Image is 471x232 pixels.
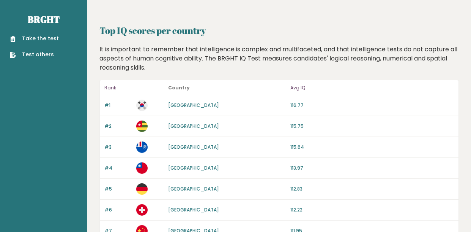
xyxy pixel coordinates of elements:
p: 115.64 [290,144,454,151]
a: [GEOGRAPHIC_DATA] [168,207,219,213]
img: tf.svg [136,141,148,153]
p: #1 [104,102,132,109]
p: Avg IQ [290,83,454,92]
p: 116.77 [290,102,454,109]
p: 115.75 [290,123,454,130]
p: #6 [104,207,132,213]
img: kr.svg [136,100,148,111]
img: de.svg [136,183,148,195]
p: #5 [104,186,132,192]
p: 112.83 [290,186,454,192]
b: Country [168,84,190,91]
p: #4 [104,165,132,172]
a: [GEOGRAPHIC_DATA] [168,144,219,150]
img: tw.svg [136,162,148,174]
a: Brght [28,13,60,25]
a: [GEOGRAPHIC_DATA] [168,123,219,129]
p: 113.97 [290,165,454,172]
a: [GEOGRAPHIC_DATA] [168,165,219,171]
p: 112.22 [290,207,454,213]
img: tg.svg [136,121,148,132]
h2: Top IQ scores per country [99,24,459,37]
a: [GEOGRAPHIC_DATA] [168,102,219,108]
p: #3 [104,144,132,151]
div: It is important to remember that intelligence is complex and multifaceted, and that intelligence ... [97,45,462,72]
p: Rank [104,83,132,92]
a: Take the test [10,35,59,43]
img: ch.svg [136,204,148,216]
p: #2 [104,123,132,130]
a: Test others [10,51,59,59]
a: [GEOGRAPHIC_DATA] [168,186,219,192]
